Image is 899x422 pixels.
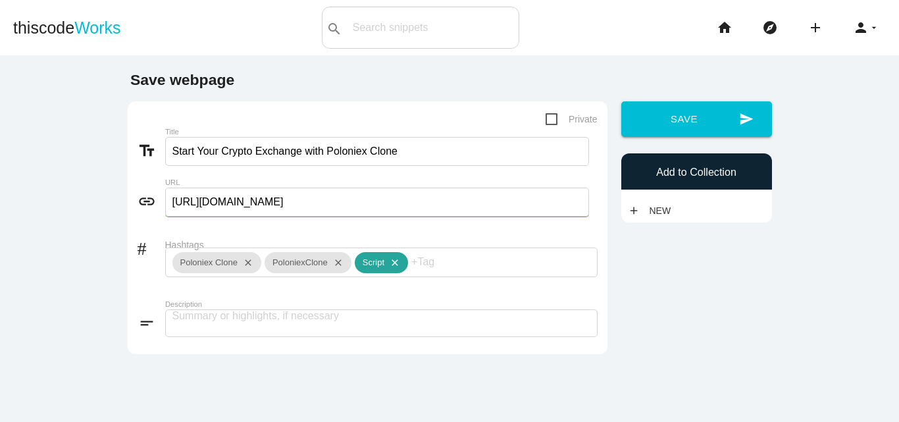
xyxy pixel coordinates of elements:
button: sendSave [621,101,772,137]
a: thiscodeWorks [13,7,121,49]
input: What does this link to? [165,137,589,166]
a: addNew [628,199,678,223]
b: Save webpage [130,71,234,88]
i: explore [762,7,778,49]
span: Works [74,18,120,37]
i: # [138,236,165,255]
i: add [628,199,640,223]
i: close [328,252,344,273]
label: URL [165,178,511,187]
h6: Add to Collection [628,167,765,178]
div: PoloniexClone [265,252,351,273]
i: close [238,252,253,273]
input: Search snippets [346,14,519,41]
div: Script [355,252,408,273]
i: home [717,7,732,49]
i: link [138,192,165,211]
i: send [739,101,754,137]
span: Private [546,111,598,128]
label: Description [165,300,511,309]
input: Enter link to webpage [165,188,589,217]
input: +Tag [411,248,490,276]
i: add [808,7,823,49]
i: person [853,7,869,49]
label: Hashtags [165,240,598,250]
i: search [326,8,342,50]
label: Title [165,128,511,136]
i: short_text [138,314,165,332]
div: Poloniex Clone [172,252,261,273]
button: search [322,7,346,48]
i: close [384,252,400,273]
i: arrow_drop_down [869,7,879,49]
i: text_fields [138,142,165,160]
